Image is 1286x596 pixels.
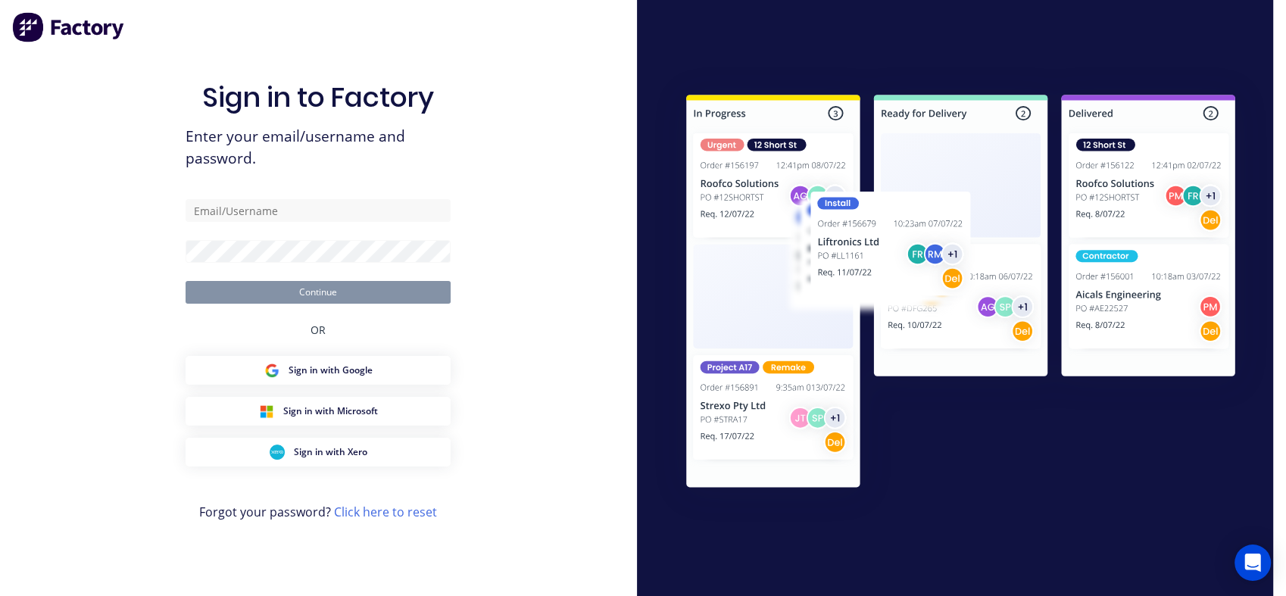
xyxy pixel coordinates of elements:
button: Continue [186,281,451,304]
img: Google Sign in [264,363,279,378]
span: Sign in with Xero [294,445,367,459]
img: Microsoft Sign in [259,404,274,419]
span: Forgot your password? [199,503,437,521]
button: Xero Sign inSign in with Xero [186,438,451,467]
div: Open Intercom Messenger [1234,545,1271,581]
img: Xero Sign in [270,445,285,460]
div: OR [311,304,326,356]
img: Factory [12,12,126,42]
a: Click here to reset [334,504,437,520]
img: Sign in [653,64,1269,523]
button: Google Sign inSign in with Google [186,356,451,385]
button: Microsoft Sign inSign in with Microsoft [186,397,451,426]
input: Email/Username [186,199,451,222]
span: Enter your email/username and password. [186,126,451,170]
span: Sign in with Microsoft [283,404,378,418]
span: Sign in with Google [289,364,373,377]
h1: Sign in to Factory [202,81,434,114]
